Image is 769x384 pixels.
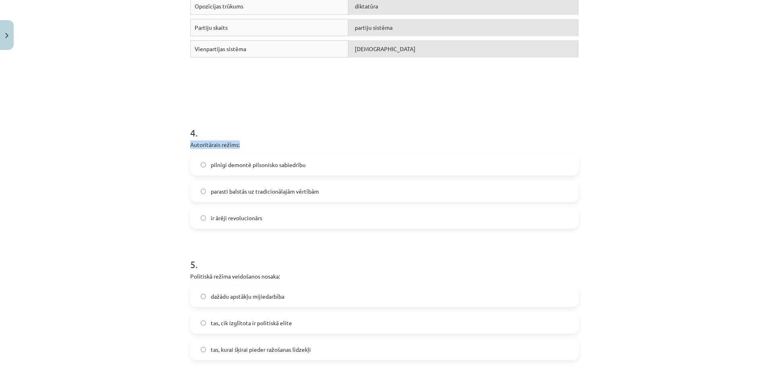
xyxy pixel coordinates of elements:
input: tas, kurai šķirai pieder ražošanas līdzekļi [201,347,206,352]
input: dažādu apstākļu mijiedarbība [201,294,206,299]
p: Politiskā režīma veidošanos nosaka: [190,272,579,281]
span: tas, kurai šķirai pieder ražošanas līdzekļi [211,345,311,354]
span: Opozīcijas trūkums [195,2,243,10]
span: parasti balstās uz tradicionālajām vērtībām [211,187,319,196]
span: [DEMOGRAPHIC_DATA] [355,45,415,52]
span: Vienpartijas sistēma [195,45,246,52]
span: Partiju skaits [195,24,228,31]
h1: 5 . [190,245,579,270]
input: pilnīgi demontē pilsonisko sabiedrību [201,162,206,167]
span: partiju sistēma [355,24,393,31]
input: tas, cik izglītota ir politiskā elite [201,320,206,326]
span: pilnīgi demontē pilsonisko sabiedrību [211,161,306,169]
span: diktatūra [355,2,378,10]
input: ir ārēji revolucionārs [201,215,206,221]
span: ir ārēji revolucionārs [211,214,262,222]
p: Autoritārais režīms: [190,140,579,149]
img: icon-close-lesson-0947bae3869378f0d4975bcd49f059093ad1ed9edebbc8119c70593378902aed.svg [5,33,8,38]
span: tas, cik izglītota ir politiskā elite [211,319,292,327]
input: parasti balstās uz tradicionālajām vērtībām [201,189,206,194]
span: dažādu apstākļu mijiedarbība [211,292,284,301]
h1: 4 . [190,113,579,138]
